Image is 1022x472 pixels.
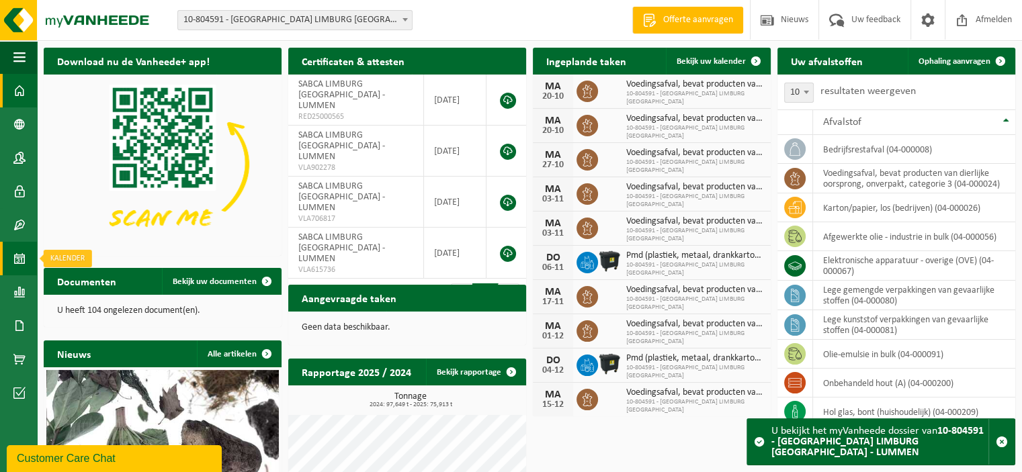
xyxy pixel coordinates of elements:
[626,148,764,158] span: Voedingsafval, bevat producten van dierlijke oorsprong, onverpakt, categorie 3
[626,295,764,312] span: 10-804591 - [GEOGRAPHIC_DATA] LIMBURG [GEOGRAPHIC_DATA]
[813,135,1015,164] td: bedrijfsrestafval (04-000008)
[820,86,916,97] label: resultaten weergeven
[298,162,413,173] span: VLA902278
[295,392,526,408] h3: Tonnage
[632,7,743,34] a: Offerte aanvragen
[298,265,413,275] span: VLA615736
[44,268,130,294] h2: Documenten
[908,48,1014,75] a: Ophaling aanvragen
[44,48,223,74] h2: Download nu de Vanheede+ app!
[540,297,566,307] div: 17-11
[288,48,418,74] h2: Certificaten & attesten
[626,216,764,227] span: Voedingsafval, bevat producten van dierlijke oorsprong, onverpakt, categorie 3
[298,111,413,122] span: RED25000565
[288,359,425,385] h2: Rapportage 2025 / 2024
[426,359,525,385] a: Bekijk rapportage
[626,193,764,209] span: 10-804591 - [GEOGRAPHIC_DATA] LIMBURG [GEOGRAPHIC_DATA]
[626,387,764,398] span: Voedingsafval, bevat producten van dierlijke oorsprong, onverpakt, categorie 3
[813,310,1015,340] td: lege kunststof verpakkingen van gevaarlijke stoffen (04-000081)
[626,319,764,330] span: Voedingsafval, bevat producten van dierlijke oorsprong, onverpakt, categorie 3
[540,126,566,136] div: 20-10
[298,181,385,213] span: SABCA LIMBURG [GEOGRAPHIC_DATA] - LUMMEN
[813,397,1015,426] td: hol glas, bont (huishoudelijk) (04-000209)
[626,330,764,346] span: 10-804591 - [GEOGRAPHIC_DATA] LIMBURG [GEOGRAPHIC_DATA]
[197,340,280,367] a: Alle artikelen
[540,252,566,263] div: DO
[540,115,566,126] div: MA
[598,352,621,375] img: WB-1100-HPE-AE-01
[540,355,566,366] div: DO
[813,193,1015,222] td: karton/papier, los (bedrijven) (04-000026)
[540,332,566,341] div: 01-12
[57,306,268,316] p: U heeft 104 ongelezen document(en).
[626,79,764,90] span: Voedingsafval, bevat producten van dierlijke oorsprong, onverpakt, categorie 3
[298,232,385,264] span: SABCA LIMBURG [GEOGRAPHIC_DATA] - LUMMEN
[173,277,257,286] span: Bekijk uw documenten
[823,117,861,128] span: Afvalstof
[540,195,566,204] div: 03-11
[813,222,1015,251] td: afgewerkte olie - industrie in bulk (04-000056)
[771,419,988,465] div: U bekijkt het myVanheede dossier van
[598,250,621,273] img: WB-1100-HPE-AE-01
[540,263,566,273] div: 06-11
[813,251,1015,281] td: elektronische apparatuur - overige (OVE) (04-000067)
[533,48,640,74] h2: Ingeplande taken
[540,321,566,332] div: MA
[540,160,566,170] div: 27-10
[302,323,513,332] p: Geen data beschikbaar.
[44,75,282,253] img: Download de VHEPlus App
[626,182,764,193] span: Voedingsafval, bevat producten van dierlijke oorsprong, onverpakt, categorie 3
[919,57,990,66] span: Ophaling aanvragen
[540,150,566,160] div: MA
[298,79,385,111] span: SABCA LIMBURG [GEOGRAPHIC_DATA] - LUMMEN
[7,442,224,472] iframe: chat widget
[540,366,566,375] div: 04-12
[540,389,566,400] div: MA
[813,369,1015,397] td: onbehandeld hout (A) (04-000200)
[626,227,764,243] span: 10-804591 - [GEOGRAPHIC_DATA] LIMBURG [GEOGRAPHIC_DATA]
[626,113,764,124] span: Voedingsafval, bevat producten van dierlijke oorsprong, onverpakt, categorie 3
[626,124,764,140] span: 10-804591 - [GEOGRAPHIC_DATA] LIMBURG [GEOGRAPHIC_DATA]
[540,229,566,238] div: 03-11
[540,218,566,229] div: MA
[660,13,736,27] span: Offerte aanvragen
[784,83,814,103] span: 10
[626,398,764,414] span: 10-804591 - [GEOGRAPHIC_DATA] LIMBURG [GEOGRAPHIC_DATA]
[540,400,566,410] div: 15-12
[424,177,486,228] td: [DATE]
[626,250,764,261] span: Pmd (plastiek, metaal, drankkartons) (bedrijven)
[626,353,764,364] span: Pmd (plastiek, metaal, drankkartons) (bedrijven)
[298,130,385,162] span: SABCA LIMBURG [GEOGRAPHIC_DATA] - LUMMEN
[813,340,1015,369] td: olie-emulsie in bulk (04-000091)
[424,126,486,177] td: [DATE]
[626,158,764,175] span: 10-804591 - [GEOGRAPHIC_DATA] LIMBURG [GEOGRAPHIC_DATA]
[626,364,764,380] span: 10-804591 - [GEOGRAPHIC_DATA] LIMBURG [GEOGRAPHIC_DATA]
[177,10,413,30] span: 10-804591 - SABCA LIMBURG NV - LUMMEN
[626,261,764,277] span: 10-804591 - [GEOGRAPHIC_DATA] LIMBURG [GEOGRAPHIC_DATA]
[540,92,566,101] div: 20-10
[771,426,984,458] strong: 10-804591 - [GEOGRAPHIC_DATA] LIMBURG [GEOGRAPHIC_DATA] - LUMMEN
[162,268,280,295] a: Bekijk uw documenten
[295,402,526,408] span: 2024: 97,649 t - 2025: 75,913 t
[626,285,764,295] span: Voedingsafval, bevat producten van dierlijke oorsprong, onverpakt, categorie 3
[677,57,746,66] span: Bekijk uw kalender
[666,48,769,75] a: Bekijk uw kalender
[813,281,1015,310] td: lege gemengde verpakkingen van gevaarlijke stoffen (04-000080)
[540,287,566,297] div: MA
[777,48,876,74] h2: Uw afvalstoffen
[424,228,486,279] td: [DATE]
[626,90,764,106] span: 10-804591 - [GEOGRAPHIC_DATA] LIMBURG [GEOGRAPHIC_DATA]
[424,75,486,126] td: [DATE]
[540,81,566,92] div: MA
[298,214,413,224] span: VLA706817
[785,83,813,102] span: 10
[540,184,566,195] div: MA
[178,11,412,30] span: 10-804591 - SABCA LIMBURG NV - LUMMEN
[288,285,410,311] h2: Aangevraagde taken
[813,164,1015,193] td: voedingsafval, bevat producten van dierlijke oorsprong, onverpakt, categorie 3 (04-000024)
[44,340,104,367] h2: Nieuws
